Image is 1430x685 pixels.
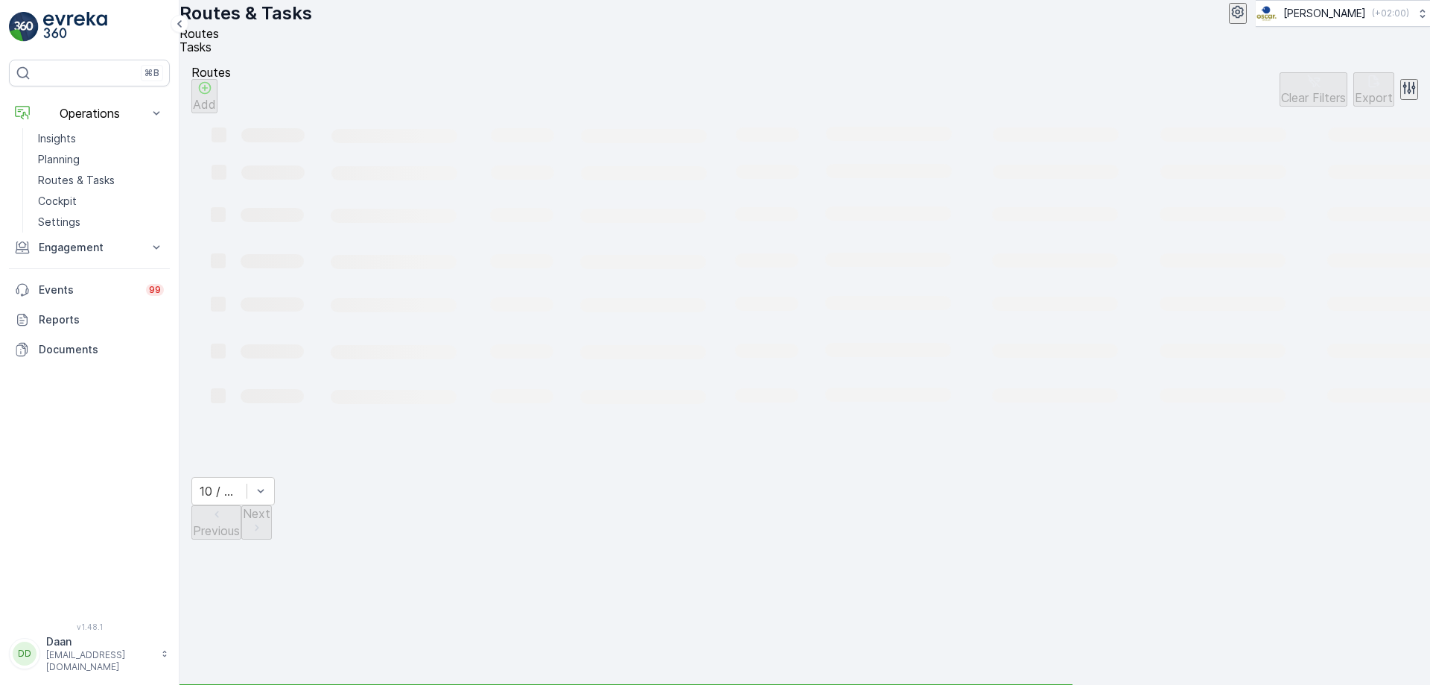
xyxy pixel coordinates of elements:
button: Clear Filters [1280,72,1347,107]
a: Insights [32,128,170,149]
p: Planning [38,152,80,167]
p: Reports [39,312,164,327]
a: Documents [9,335,170,364]
p: ⌘B [144,67,159,79]
p: Routes [191,66,231,79]
p: Daan [46,634,153,649]
div: DD [13,642,36,666]
p: Operations [39,107,140,120]
p: Routes & Tasks [179,1,312,25]
p: Add [193,98,216,111]
p: ( +02:00 ) [1372,7,1409,19]
p: Next [243,507,270,520]
p: 99 [149,284,161,296]
p: [EMAIL_ADDRESS][DOMAIN_NAME] [46,649,153,673]
span: Routes [179,26,219,41]
button: Engagement [9,233,170,262]
p: Export [1355,91,1393,104]
a: Events99 [9,275,170,305]
p: [PERSON_NAME] [1283,6,1366,21]
button: Add [191,79,217,113]
p: Cockpit [38,194,77,209]
button: DDDaan[EMAIL_ADDRESS][DOMAIN_NAME] [9,634,170,673]
p: Routes & Tasks [38,173,115,188]
a: Planning [32,149,170,170]
a: Routes & Tasks [32,170,170,191]
img: basis-logo_rgb2x.png [1256,5,1277,22]
p: Insights [38,131,76,146]
button: Export [1353,72,1394,107]
button: Next [241,505,272,540]
p: Documents [39,342,164,357]
a: Reports [9,305,170,335]
p: Settings [38,215,80,230]
p: Engagement [39,240,140,255]
a: Settings [32,212,170,233]
span: v 1.48.1 [9,622,170,631]
button: Previous [191,505,241,540]
p: Clear Filters [1281,91,1346,104]
img: logo_light-DOdMpM7g.png [43,12,107,42]
p: Events [39,282,137,297]
img: logo [9,12,39,42]
p: Previous [193,524,240,537]
button: Operations [9,98,170,128]
span: Tasks [179,40,212,54]
a: Cockpit [32,191,170,212]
